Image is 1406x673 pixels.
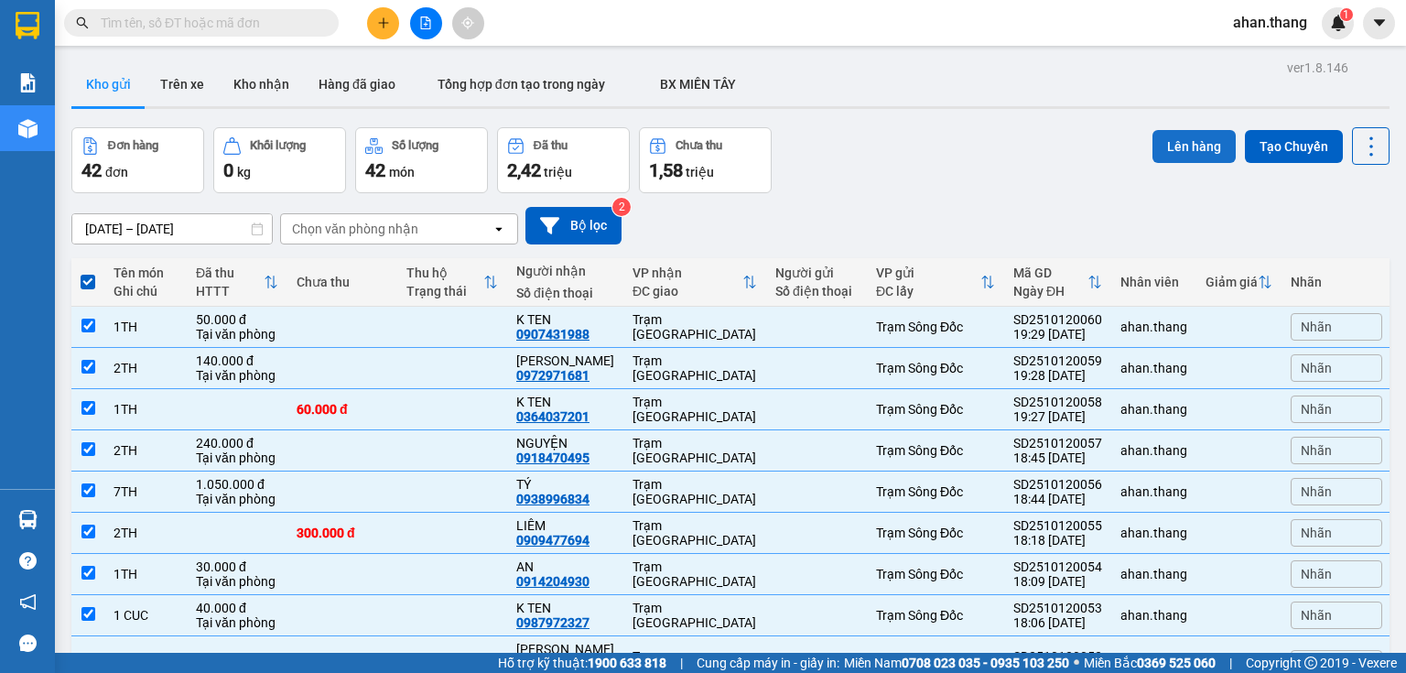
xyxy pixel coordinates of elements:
th: Toggle SortBy [1196,258,1282,307]
div: Trạm [GEOGRAPHIC_DATA] [633,395,757,424]
div: ĐC lấy [876,284,980,299]
div: Thu hộ [406,266,483,280]
div: Tại văn phòng [196,450,278,465]
div: HTTT [196,284,264,299]
div: 0907431988 [516,327,589,342]
div: ahan.thang [1120,402,1187,417]
div: Số điện thoại [775,284,858,299]
div: Ngày ĐH [1013,284,1087,299]
button: Hàng đã giao [304,62,410,106]
div: Trạm [GEOGRAPHIC_DATA] [633,312,757,342]
th: Toggle SortBy [623,258,766,307]
span: Miền Nam [844,653,1069,673]
button: Trên xe [146,62,219,106]
div: Trạm [GEOGRAPHIC_DATA] [633,353,757,383]
div: AN [516,559,614,574]
span: BX MIỀN TÂY [660,77,736,92]
span: Nhãn [1301,443,1332,458]
div: 7TH [114,484,178,499]
div: 19:29 [DATE] [1013,327,1102,342]
div: 0987972327 [516,615,589,630]
div: Trạm Sông Đốc [876,567,995,581]
img: logo-vxr [16,12,39,39]
div: 1TH [114,320,178,334]
th: Toggle SortBy [867,258,1004,307]
span: question-circle [19,552,37,570]
span: Tổng hợp đơn tạo trong ngày [438,77,605,92]
div: ahan.thang [1120,443,1187,458]
span: ⚪️ [1074,659,1079,667]
div: K TEN [516,601,614,615]
div: SD2510120056 [1013,477,1102,492]
div: 2TH [114,443,178,458]
div: Trạm [GEOGRAPHIC_DATA] [633,518,757,548]
div: Trạm Sông Đốc [876,320,995,334]
strong: 0369 525 060 [1137,656,1216,670]
div: NGUYỄN THANH [516,642,614,671]
div: 18:44 [DATE] [1013,492,1102,506]
button: Lên hàng [1152,130,1236,163]
th: Toggle SortBy [397,258,507,307]
div: ahan.thang [1120,608,1187,623]
img: warehouse-icon [18,119,38,138]
span: món [389,165,415,179]
span: 42 [81,159,102,181]
div: SD2510120057 [1013,436,1102,450]
input: Select a date range. [72,214,272,244]
div: Trạm Sông Đốc [876,402,995,417]
div: Số điện thoại [516,286,614,300]
div: Trạm Sông Đốc [876,443,995,458]
span: search [76,16,89,29]
span: notification [19,593,37,611]
div: Trạm Sông Đốc [876,484,995,499]
div: Tại văn phòng [196,368,278,383]
div: 0938996834 [516,492,589,506]
sup: 2 [612,198,631,216]
div: Trạm [GEOGRAPHIC_DATA] [633,436,757,465]
div: ahan.thang [1120,567,1187,581]
span: ahan.thang [1218,11,1322,34]
button: plus [367,7,399,39]
div: 1TH [114,567,178,581]
div: 1.050.000 đ [196,477,278,492]
div: 18:09 [DATE] [1013,574,1102,589]
div: Tại văn phòng [196,615,278,630]
div: Đã thu [534,139,568,152]
div: Nhân viên [1120,275,1187,289]
div: ĐC giao [633,284,742,299]
div: 19:28 [DATE] [1013,368,1102,383]
div: Trạm Sông Đốc [876,608,995,623]
button: Đơn hàng42đơn [71,127,204,193]
button: aim [452,7,484,39]
div: 240.000 đ [196,436,278,450]
div: Trạm [GEOGRAPHIC_DATA] [633,477,757,506]
div: 300.000 đ [297,526,388,540]
span: | [680,653,683,673]
div: K TEN [516,312,614,327]
div: Tên món [114,266,178,280]
span: Nhãn [1301,484,1332,499]
div: LIÊM [516,518,614,533]
div: Trạm Sông Đốc [876,526,995,540]
img: warehouse-icon [18,510,38,529]
div: Khối lượng [250,139,306,152]
div: VP gửi [876,266,980,280]
svg: open [492,222,506,236]
div: Tại văn phòng [196,327,278,342]
div: 0972971681 [516,368,589,383]
div: Trạm [GEOGRAPHIC_DATA] [633,601,757,630]
sup: 1 [1340,8,1353,21]
span: triệu [686,165,714,179]
div: Chọn văn phòng nhận [292,220,418,238]
button: Số lượng42món [355,127,488,193]
div: 1TH [114,402,178,417]
div: Trạng thái [406,284,483,299]
span: Nhãn [1301,526,1332,540]
div: Nhãn [1291,275,1382,289]
th: Toggle SortBy [1004,258,1111,307]
div: SD2510120054 [1013,559,1102,574]
div: ahan.thang [1120,320,1187,334]
div: 2TH [114,526,178,540]
div: SD2510120053 [1013,601,1102,615]
span: plus [377,16,390,29]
